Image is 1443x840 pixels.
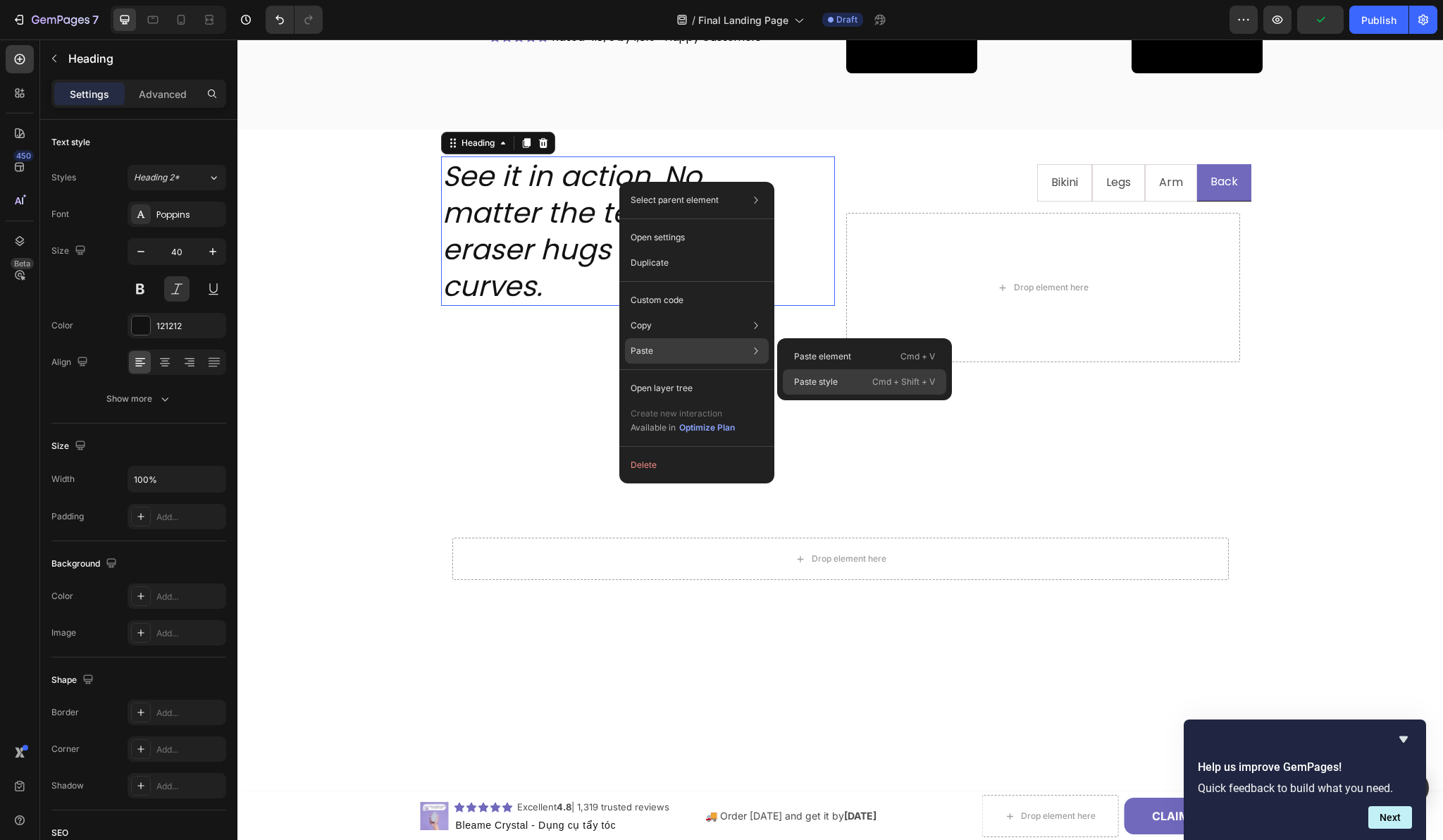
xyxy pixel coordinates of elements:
[266,6,323,34] div: Undo/Redo
[679,421,735,434] div: Optimize Plan
[204,295,1003,744] div: Background Image
[51,437,89,456] div: Size
[51,242,89,261] div: Size
[106,392,172,406] div: Show more
[139,87,187,101] p: Advanced
[51,671,97,690] div: Shape
[776,242,851,254] div: Drop element here
[237,39,1443,840] iframe: Design area
[51,171,76,184] div: Styles
[631,407,736,421] p: Create new interaction
[70,87,109,101] p: Settings
[468,767,738,785] p: 🚚 Order [DATE] and get it by
[1361,13,1396,27] div: Publish
[6,6,105,34] button: 7
[51,208,69,221] div: Font
[872,375,935,389] p: Cmd + Shift + V
[631,231,685,244] p: Open settings
[698,13,788,27] span: Final Landing Page
[574,514,649,525] div: Drop element here
[900,350,935,364] p: Cmd + V
[631,382,693,395] p: Open layer tree
[51,510,84,523] div: Padding
[886,758,1022,796] button: CLAIM OFFER!
[784,771,858,782] div: Drop element here
[92,11,99,28] p: 7
[922,133,946,154] p: Arm
[679,421,736,435] button: Optimize Plan
[915,767,994,787] div: CLAIM OFFER!
[631,294,683,307] p: Custom code
[836,13,857,26] span: Draft
[319,762,334,773] strong: 4.8
[867,131,896,156] div: Rich Text Editor. Editing area: main
[51,743,80,755] div: Corner
[1198,782,1412,795] p: Quick feedback to build what you need.
[11,258,34,269] div: Beta
[869,133,893,154] p: Legs
[51,779,84,792] div: Shadow
[631,345,653,357] p: Paste
[51,136,90,149] div: Text style
[51,626,76,639] div: Image
[51,590,73,603] div: Color
[919,131,948,156] div: Rich Text Editor. Editing area: main
[204,295,1003,744] video: Video
[204,117,597,266] h2: See it in action. No matter the terrain, the eraser hugs your curves.
[51,706,79,719] div: Border
[1198,759,1412,776] h2: Help us improve GemPages!
[156,627,223,640] div: Add...
[51,386,226,412] button: Show more
[156,320,223,333] div: 121212
[812,131,843,156] div: Rich Text Editor. Editing area: main
[631,422,676,433] span: Available in
[156,591,223,603] div: Add...
[973,132,1001,153] p: Back
[607,770,639,782] strong: [DATE]
[794,376,838,388] p: Paste style
[1368,806,1412,829] button: Next question
[51,319,73,332] div: Color
[814,133,841,154] p: Bikini
[221,97,260,110] div: Heading
[128,165,226,190] button: Heading 2*
[1395,731,1412,748] button: Hide survey
[1349,6,1408,34] button: Publish
[625,452,769,478] button: Delete
[631,319,652,332] p: Copy
[51,555,120,574] div: Background
[280,760,432,776] p: Excellent | 1,319 trusted reviews
[68,50,221,67] p: Heading
[631,257,669,269] p: Duplicate
[13,150,34,161] div: 450
[156,707,223,719] div: Add...
[217,777,462,795] h1: Bleame Crystal - Dụng cụ tẩy tóc
[51,473,75,486] div: Width
[1198,731,1412,829] div: Help us improve GemPages!
[128,467,225,492] input: Auto
[156,511,223,524] div: Add...
[971,130,1003,155] div: Rich Text Editor. Editing area: main
[51,827,68,839] div: SEO
[692,13,695,27] span: /
[631,194,719,206] p: Select parent element
[156,780,223,793] div: Add...
[156,209,223,221] div: Poppins
[51,353,91,372] div: Align
[794,350,851,363] p: Paste element
[156,743,223,756] div: Add...
[134,171,180,184] span: Heading 2*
